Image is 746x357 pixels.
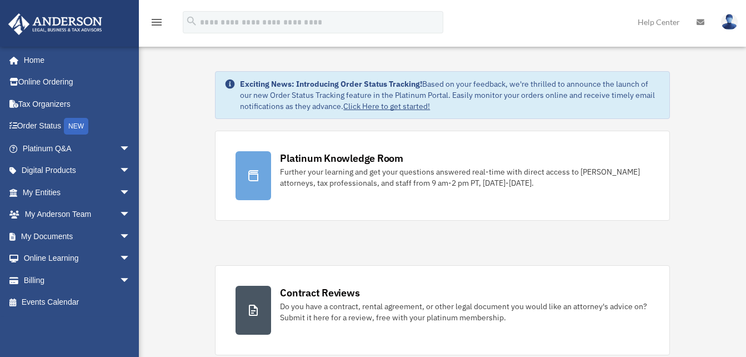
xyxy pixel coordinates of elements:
[119,137,142,160] span: arrow_drop_down
[8,269,147,291] a: Billingarrow_drop_down
[8,247,147,270] a: Online Learningarrow_drop_down
[64,118,88,135] div: NEW
[215,131,669,221] a: Platinum Knowledge Room Further your learning and get your questions answered real-time with dire...
[8,225,147,247] a: My Documentsarrow_drop_down
[119,269,142,292] span: arrow_drop_down
[8,137,147,160] a: Platinum Q&Aarrow_drop_down
[8,49,142,71] a: Home
[215,265,669,355] a: Contract Reviews Do you have a contract, rental agreement, or other legal document you would like...
[343,101,430,111] a: Click Here to get started!
[8,93,147,115] a: Tax Organizers
[8,204,147,226] a: My Anderson Teamarrow_drop_down
[186,15,198,27] i: search
[119,160,142,182] span: arrow_drop_down
[119,225,142,248] span: arrow_drop_down
[119,204,142,226] span: arrow_drop_down
[280,301,649,323] div: Do you have a contract, rental agreement, or other legal document you would like an attorney's ad...
[280,151,403,165] div: Platinum Knowledge Room
[721,14,738,30] img: User Pic
[150,19,163,29] a: menu
[8,181,147,204] a: My Entitiesarrow_drop_down
[5,13,106,35] img: Anderson Advisors Platinum Portal
[119,247,142,270] span: arrow_drop_down
[280,166,649,189] div: Further your learning and get your questions answered real-time with direct access to [PERSON_NAM...
[240,79,422,89] strong: Exciting News: Introducing Order Status Tracking!
[8,115,147,138] a: Order StatusNEW
[119,181,142,204] span: arrow_drop_down
[280,286,359,300] div: Contract Reviews
[8,291,147,314] a: Events Calendar
[240,78,660,112] div: Based on your feedback, we're thrilled to announce the launch of our new Order Status Tracking fe...
[150,16,163,29] i: menu
[8,160,147,182] a: Digital Productsarrow_drop_down
[8,71,147,93] a: Online Ordering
